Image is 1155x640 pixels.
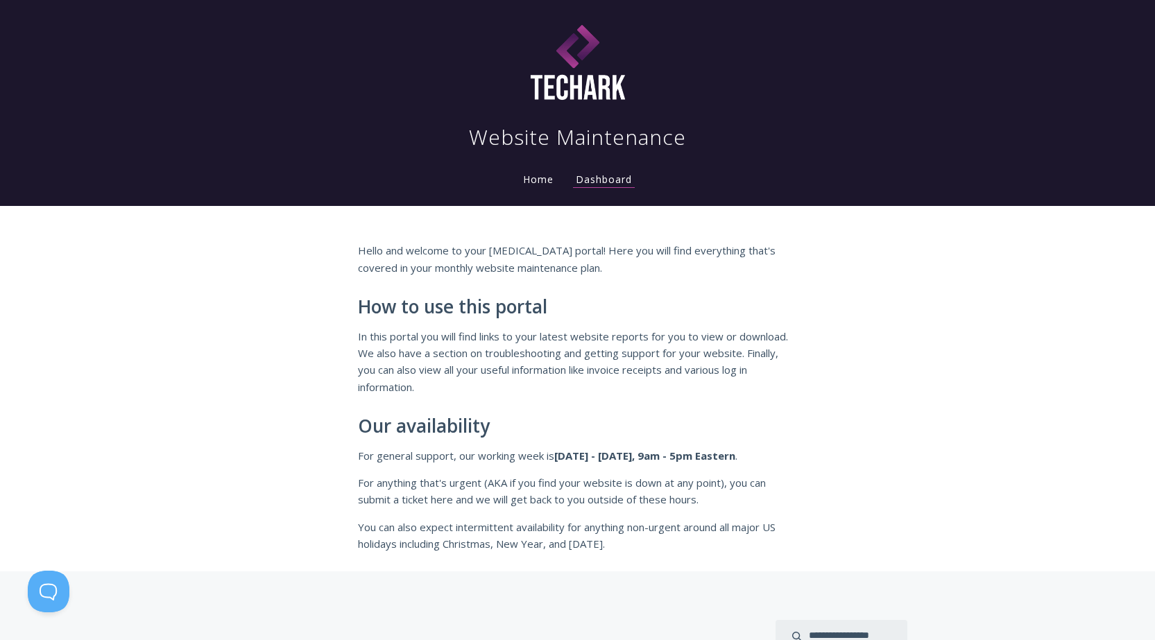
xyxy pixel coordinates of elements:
[358,474,798,508] p: For anything that's urgent (AKA if you find your website is down at any point), you can submit a ...
[573,173,635,188] a: Dashboard
[358,519,798,553] p: You can also expect intermittent availability for anything non-urgent around all major US holiday...
[469,123,686,151] h1: Website Maintenance
[358,416,798,437] h2: Our availability
[358,447,798,464] p: For general support, our working week is .
[554,449,735,462] strong: [DATE] - [DATE], 9am - 5pm Eastern
[520,173,556,186] a: Home
[358,242,798,276] p: Hello and welcome to your [MEDICAL_DATA] portal! Here you will find everything that's covered in ...
[28,571,69,612] iframe: Toggle Customer Support
[358,297,798,318] h2: How to use this portal
[358,328,798,396] p: In this portal you will find links to your latest website reports for you to view or download. We...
